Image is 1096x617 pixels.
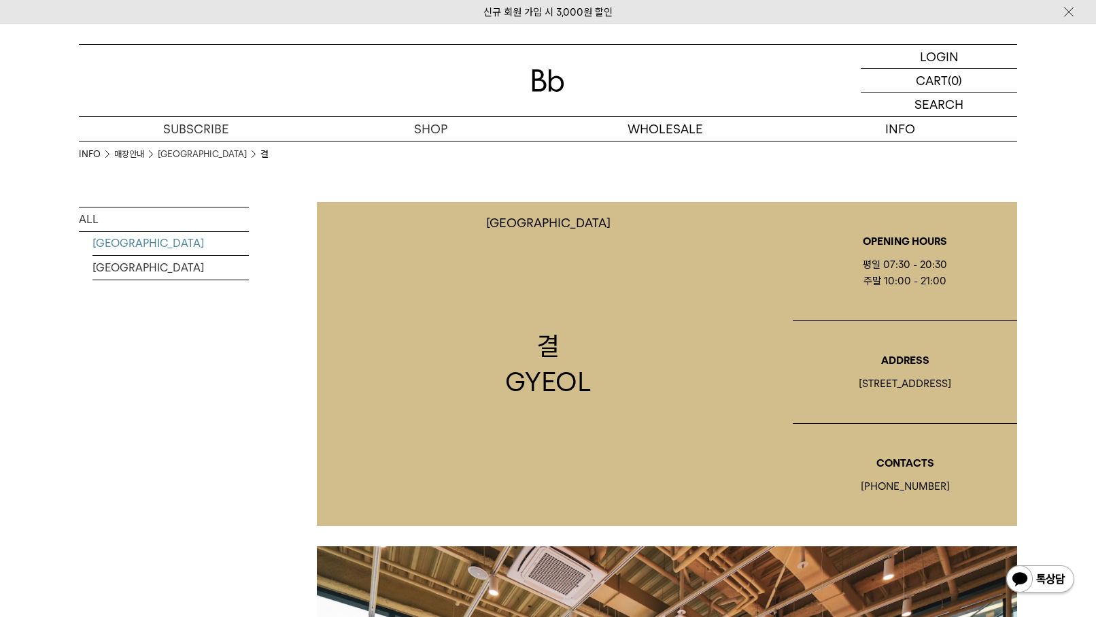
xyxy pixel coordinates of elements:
img: 카카오톡 채널 1:1 채팅 버튼 [1005,564,1076,597]
p: GYEOL [505,364,592,400]
a: [GEOGRAPHIC_DATA] [158,148,247,161]
a: ALL [79,207,249,231]
a: 매장안내 [114,148,144,161]
a: 신규 회원 가입 시 3,000원 할인 [483,6,613,18]
p: 결 [505,328,592,364]
a: [GEOGRAPHIC_DATA] [92,256,249,280]
p: OPENING HOURS [793,233,1017,250]
p: ADDRESS [793,352,1017,369]
img: 로고 [532,69,564,92]
div: [STREET_ADDRESS] [793,376,1017,392]
li: 결 [260,148,268,161]
a: SHOP [313,117,548,141]
p: [GEOGRAPHIC_DATA] [486,216,611,230]
li: INFO [79,148,114,161]
a: SUBSCRIBE [79,117,313,141]
p: (0) [948,69,962,92]
div: [PHONE_NUMBER] [793,478,1017,495]
p: CART [916,69,948,92]
p: SEARCH [914,93,963,116]
a: LOGIN [861,45,1017,69]
p: LOGIN [920,45,959,68]
p: WHOLESALE [548,117,783,141]
div: 평일 07:30 - 20:30 주말 10:00 - 21:00 [793,256,1017,289]
a: CART (0) [861,69,1017,93]
p: INFO [783,117,1017,141]
p: CONTACTS [793,455,1017,471]
a: [GEOGRAPHIC_DATA] [92,231,249,255]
